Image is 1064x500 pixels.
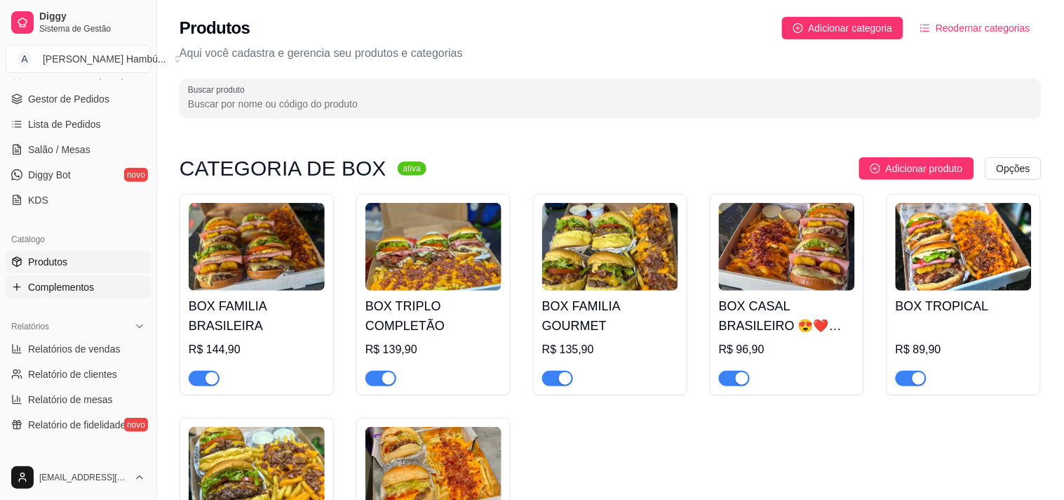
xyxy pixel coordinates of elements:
[6,113,151,136] a: Lista de Pedidos
[719,203,855,291] img: product-image
[28,193,48,207] span: KDS
[542,296,678,336] h4: BOX FAMILIA GOURMET
[6,388,151,411] a: Relatório de mesas
[909,17,1042,39] button: Reodernar categorias
[39,23,145,34] span: Sistema de Gestão
[189,296,325,336] h4: BOX FAMILIA BRASILEIRA
[896,203,1032,291] img: product-image
[28,418,126,432] span: Relatório de fidelidade
[6,6,151,39] a: DiggySistema de Gestão
[793,23,803,33] span: plus-circle
[6,338,151,360] a: Relatórios de vendas
[6,251,151,273] a: Produtos
[398,162,426,176] sup: ativa
[896,296,1032,316] h4: BOX TROPICAL
[28,342,121,356] span: Relatórios de vendas
[870,164,880,173] span: plus-circle
[180,45,1042,62] p: Aqui você cadastra e gerencia seu produtos e categorias
[28,255,67,269] span: Produtos
[189,203,325,291] img: product-image
[6,189,151,211] a: KDS
[365,341,501,358] div: R$ 139,90
[936,20,1030,36] span: Reodernar categorias
[365,296,501,336] h4: BOX TRIPLO COMPLETÃO
[886,161,963,176] span: Adicionar produto
[28,143,90,157] span: Salão / Mesas
[6,363,151,386] a: Relatório de clientes
[896,341,1032,358] div: R$ 89,90
[28,117,101,131] span: Lista de Pedidos
[719,296,855,336] h4: BOX CASAL BRASILEIRO 😍❤️🔥👩‍❤️‍👨
[985,157,1042,180] button: Opções
[6,138,151,161] a: Salão / Mesas
[28,92,109,106] span: Gestor de Pedidos
[809,20,893,36] span: Adicionar categoria
[997,161,1030,176] span: Opções
[542,341,678,358] div: R$ 135,90
[28,367,117,381] span: Relatório de clientes
[782,17,904,39] button: Adicionar categoria
[6,164,151,186] a: Diggy Botnovo
[39,11,145,23] span: Diggy
[28,280,94,294] span: Complementos
[859,157,974,180] button: Adicionar produto
[365,203,501,291] img: product-image
[6,461,151,494] button: [EMAIL_ADDRESS][DOMAIN_NAME]
[542,203,678,291] img: product-image
[11,321,49,332] span: Relatórios
[6,276,151,298] a: Complementos
[188,97,1033,111] input: Buscar produto
[6,453,151,475] div: Gerenciar
[6,45,151,73] button: Select a team
[28,393,113,407] span: Relatório de mesas
[28,168,71,182] span: Diggy Bot
[719,341,855,358] div: R$ 96,90
[920,23,930,33] span: ordered-list
[18,52,32,66] span: A
[188,84,250,96] label: Buscar produto
[6,88,151,110] a: Gestor de Pedidos
[180,17,250,39] h2: Produtos
[39,472,128,483] span: [EMAIL_ADDRESS][DOMAIN_NAME]
[43,52,166,66] div: [PERSON_NAME] Hambú ...
[6,228,151,251] div: Catálogo
[189,341,325,358] div: R$ 144,90
[180,160,386,177] h3: CATEGORIA DE BOX
[6,414,151,436] a: Relatório de fidelidadenovo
